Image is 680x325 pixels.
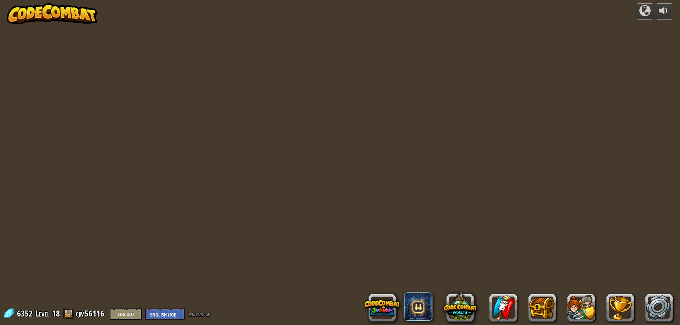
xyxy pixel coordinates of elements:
[76,308,106,319] a: cjm56116
[35,308,50,319] span: Level
[656,3,673,20] button: Adjust volume
[52,308,60,319] span: 18
[17,308,35,319] span: 6352
[110,308,142,320] button: Log Out
[7,3,97,24] img: CodeCombat - Learn how to code by playing a game
[188,311,210,318] span: beta levels on
[636,3,654,20] button: Campaigns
